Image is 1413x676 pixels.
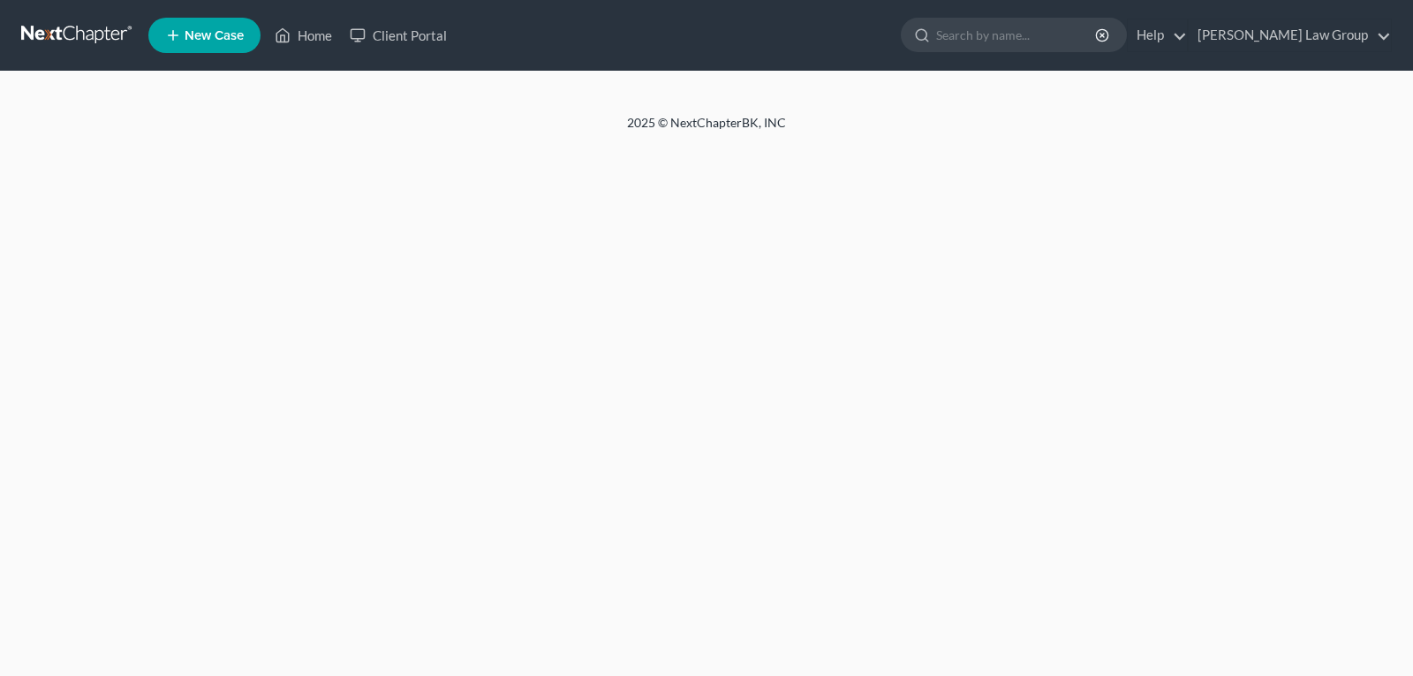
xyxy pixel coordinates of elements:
a: Home [266,19,341,51]
a: Client Portal [341,19,456,51]
div: 2025 © NextChapterBK, INC [203,114,1210,146]
span: New Case [185,29,244,42]
a: Help [1128,19,1187,51]
input: Search by name... [936,19,1098,51]
a: [PERSON_NAME] Law Group [1189,19,1391,51]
